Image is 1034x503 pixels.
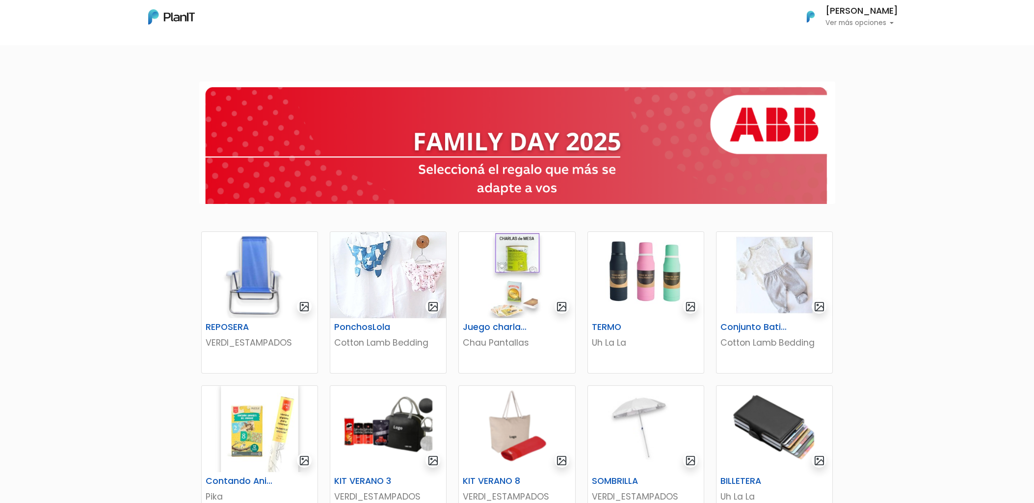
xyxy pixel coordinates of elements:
img: gallery-light [299,301,310,312]
p: VERDI_ESTAMPADOS [463,490,571,503]
a: gallery-light REPOSERA VERDI_ESTAMPADOS [201,231,318,374]
a: gallery-light Juego charlas de mesa + Cartas españolas Chau Pantallas [458,231,575,374]
img: gallery-light [814,301,825,312]
p: VERDI_ESTAMPADOS [334,490,442,503]
img: PlanIt Logo [148,9,195,25]
img: thumb_Captura_de_pantalla_2025-09-08_093528.png [716,386,832,472]
img: gallery-light [556,301,567,312]
img: thumb_Ponchos.jpg [330,232,446,318]
a: gallery-light TERMO Uh La La [587,231,704,374]
p: Chau Pantallas [463,336,571,349]
button: PlanIt Logo [PERSON_NAME] Ver más opciones [794,4,898,29]
img: thumb_2FDA6350-6045-48DC-94DD-55C445378348-Photoroom__12_.jpg [202,386,318,472]
img: PlanIt Logo [800,6,822,27]
h6: BILLETERA [715,476,795,486]
h6: [PERSON_NAME] [825,7,898,16]
h6: Conjunto Batita, Pelele y Gorro [715,322,795,332]
h6: Contando Animales Puzle + Lamina Gigante [200,476,280,486]
img: thumb_2FDA6350-6045-48DC-94DD-55C445378348-Photoroom__8_.jpg [716,232,832,318]
h6: Juego charlas de mesa + Cartas españolas [457,322,537,332]
a: gallery-light Conjunto Batita, Pelele y Gorro Cotton Lamb Bedding [716,231,833,374]
img: gallery-light [299,455,310,466]
img: thumb_image__copia___copia___copia_-Photoroom__11_.jpg [459,232,575,318]
img: thumb_Captura_de_pantalla_2024-09-05_150832.png [202,232,318,318]
p: Ver más opciones [825,20,898,26]
img: gallery-light [814,455,825,466]
img: gallery-light [685,301,696,312]
img: thumb_Captura_de_pantalla_2025-09-09_103452.png [459,386,575,472]
img: gallery-light [685,455,696,466]
p: Cotton Lamb Bedding [720,336,828,349]
h6: KIT VERANO 3 [328,476,408,486]
p: VERDI_ESTAMPADOS [592,490,700,503]
img: gallery-light [427,455,439,466]
h6: PonchosLola [328,322,408,332]
p: Pika [206,490,314,503]
h6: SOMBRILLA [586,476,666,486]
p: Cotton Lamb Bedding [334,336,442,349]
img: gallery-light [427,301,439,312]
img: thumb_Lunchera_1__1___copia_-Photoroom__89_.jpg [588,232,704,318]
h6: REPOSERA [200,322,280,332]
p: VERDI_ESTAMPADOS [206,336,314,349]
a: gallery-light PonchosLola Cotton Lamb Bedding [330,231,447,374]
h6: KIT VERANO 8 [457,476,537,486]
p: Uh La La [592,336,700,349]
img: gallery-light [556,455,567,466]
img: thumb_Captura_de_pantalla_2025-09-09_101044.png [330,386,446,472]
img: thumb_BD93420D-603B-4D67-A59E-6FB358A47D23.jpeg [588,386,704,472]
h6: TERMO [586,322,666,332]
p: Uh La La [720,490,828,503]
